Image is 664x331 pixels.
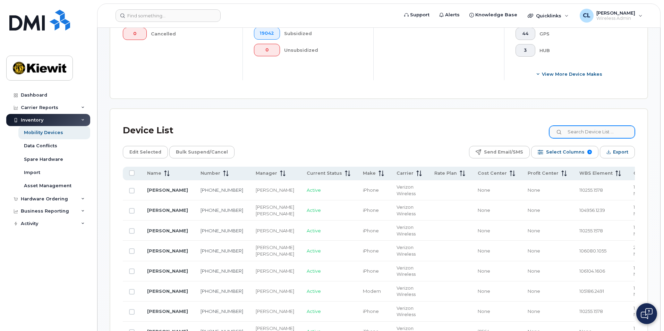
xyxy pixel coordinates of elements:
[579,308,603,314] span: 110255.1578
[147,248,188,254] a: [PERSON_NAME]
[410,11,429,18] span: Support
[147,268,188,274] a: [PERSON_NAME]
[363,187,379,193] span: iPhone
[587,150,592,154] span: 9
[528,207,540,213] span: None
[363,207,379,213] span: iPhone
[201,308,243,314] a: [PHONE_NUMBER]
[307,248,321,254] span: Active
[528,170,559,176] span: Profit Center
[363,308,379,314] span: iPhone
[254,44,280,56] button: 0
[307,228,321,233] span: Active
[397,245,416,257] span: Verizon Wireless
[546,147,585,157] span: Select Columns
[531,146,598,158] button: Select Columns 9
[633,291,646,297] span: None
[579,268,605,274] span: 106104.1606
[254,27,280,40] button: 19042
[579,207,605,213] span: 104956.1239
[129,147,161,157] span: Edit Selected
[201,268,243,274] a: [PHONE_NUMBER]
[633,211,646,216] span: None
[397,170,414,176] span: Carrier
[256,251,294,257] div: [PERSON_NAME]
[256,244,294,251] div: [PERSON_NAME]
[147,288,188,294] a: [PERSON_NAME]
[256,187,294,193] div: [PERSON_NAME]
[478,187,490,193] span: None
[633,325,642,331] span: 1031
[528,308,540,314] span: None
[523,9,573,23] div: Quicklinks
[579,288,604,294] span: 105186.2491
[633,245,644,250] span: 2230
[536,13,561,18] span: Quicklinks
[307,170,342,176] span: Current Status
[260,31,274,36] span: 19042
[633,184,642,190] span: 1014
[256,288,294,295] div: [PERSON_NAME]
[478,207,490,213] span: None
[528,228,540,233] span: None
[596,16,635,21] span: Wireless Admin
[169,146,235,158] button: Bulk Suspend/Cancel
[478,228,490,233] span: None
[147,308,188,314] a: [PERSON_NAME]
[478,268,490,274] span: None
[633,231,646,237] span: None
[445,11,460,18] span: Alerts
[469,146,530,158] button: Send Email/SMS
[397,285,416,297] span: Verizon Wireless
[397,305,416,317] span: Verizon Wireless
[201,207,243,213] a: [PHONE_NUMBER]
[363,170,376,176] span: Make
[434,8,465,22] a: Alerts
[633,224,642,230] span: 1014
[307,288,321,294] span: Active
[633,204,643,210] span: 1602
[579,228,603,233] span: 110255.1578
[475,11,517,18] span: Knowledge Base
[633,271,646,277] span: None
[633,191,646,196] span: None
[397,224,416,237] span: Verizon Wireless
[478,248,490,254] span: None
[539,27,624,40] div: GPS
[256,170,277,176] span: Manager
[583,11,590,20] span: CL
[147,207,188,213] a: [PERSON_NAME]
[633,265,642,271] span: 1014
[123,27,147,40] button: 0
[397,184,416,196] span: Verizon Wireless
[478,288,490,294] span: None
[201,228,243,233] a: [PHONE_NUMBER]
[528,288,540,294] span: None
[542,71,602,77] span: View More Device Makes
[363,288,381,294] span: Modem
[260,47,274,53] span: 0
[307,207,321,213] span: Active
[613,147,628,157] span: Export
[123,146,168,158] button: Edit Selected
[397,265,416,277] span: Verizon Wireless
[176,147,228,157] span: Bulk Suspend/Cancel
[549,126,635,138] input: Search Device List ...
[516,27,535,40] button: 44
[521,31,529,36] span: 44
[399,8,434,22] a: Support
[516,44,535,57] button: 3
[116,9,221,22] input: Find something...
[201,288,243,294] a: [PHONE_NUMBER]
[201,187,243,193] a: [PHONE_NUMBER]
[256,204,294,210] div: [PERSON_NAME]
[363,248,379,254] span: iPhone
[151,27,232,40] div: Cancelled
[397,204,416,216] span: Verizon Wireless
[284,27,363,40] div: Subsidized
[201,248,243,254] a: [PHONE_NUMBER]
[528,248,540,254] span: None
[147,170,161,176] span: Name
[478,170,507,176] span: Cost Center
[579,187,603,193] span: 110255.1578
